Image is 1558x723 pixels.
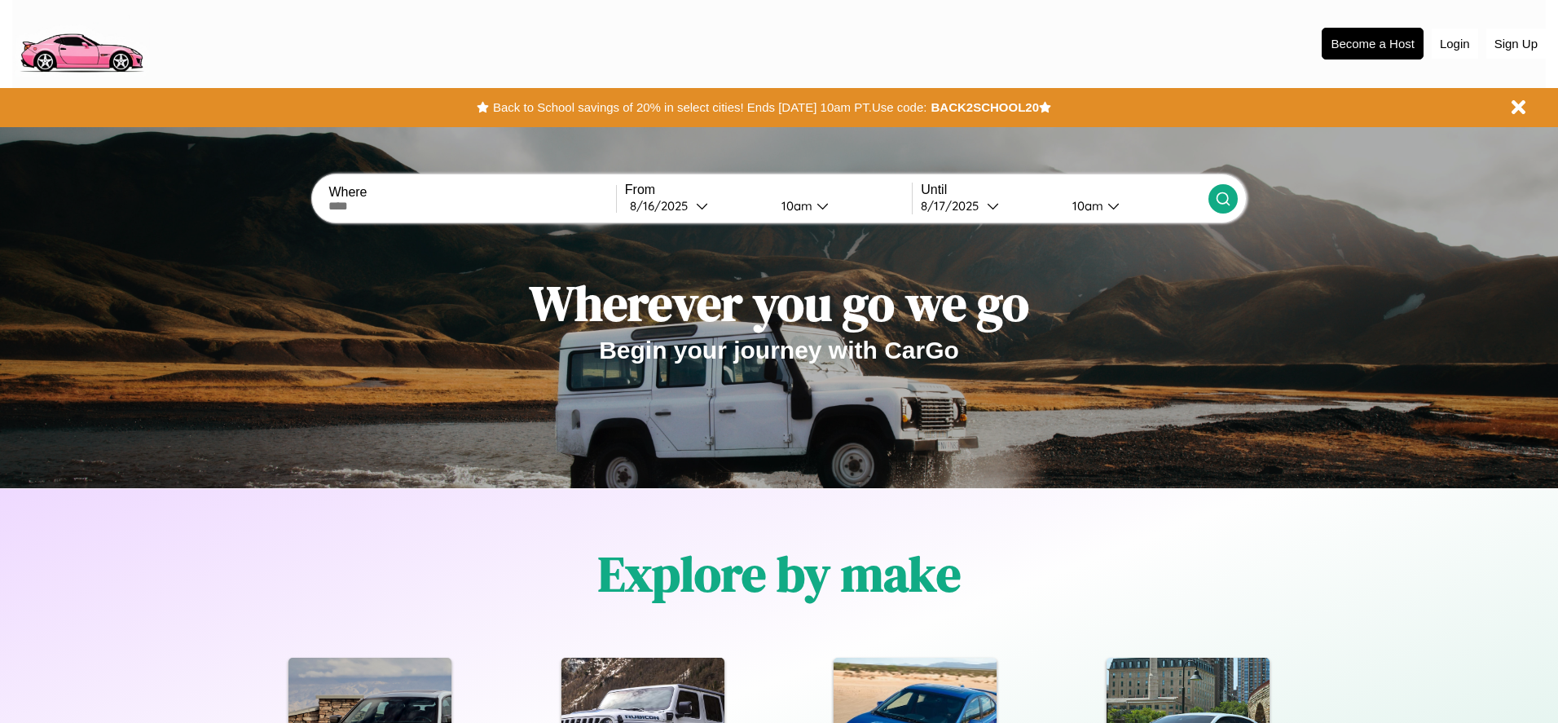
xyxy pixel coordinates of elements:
label: From [625,183,912,197]
button: 10am [1059,197,1208,214]
button: Sign Up [1486,29,1546,59]
label: Until [921,183,1208,197]
button: 8/16/2025 [625,197,768,214]
div: 10am [1064,198,1107,214]
div: 10am [773,198,816,214]
button: Back to School savings of 20% in select cities! Ends [DATE] 10am PT.Use code: [489,96,931,119]
label: Where [328,185,615,200]
img: logo [12,8,150,77]
button: Become a Host [1322,28,1424,60]
button: Login [1432,29,1478,59]
div: 8 / 16 / 2025 [630,198,696,214]
h1: Explore by make [598,540,961,607]
b: BACK2SCHOOL20 [931,100,1039,114]
button: 10am [768,197,912,214]
div: 8 / 17 / 2025 [921,198,987,214]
